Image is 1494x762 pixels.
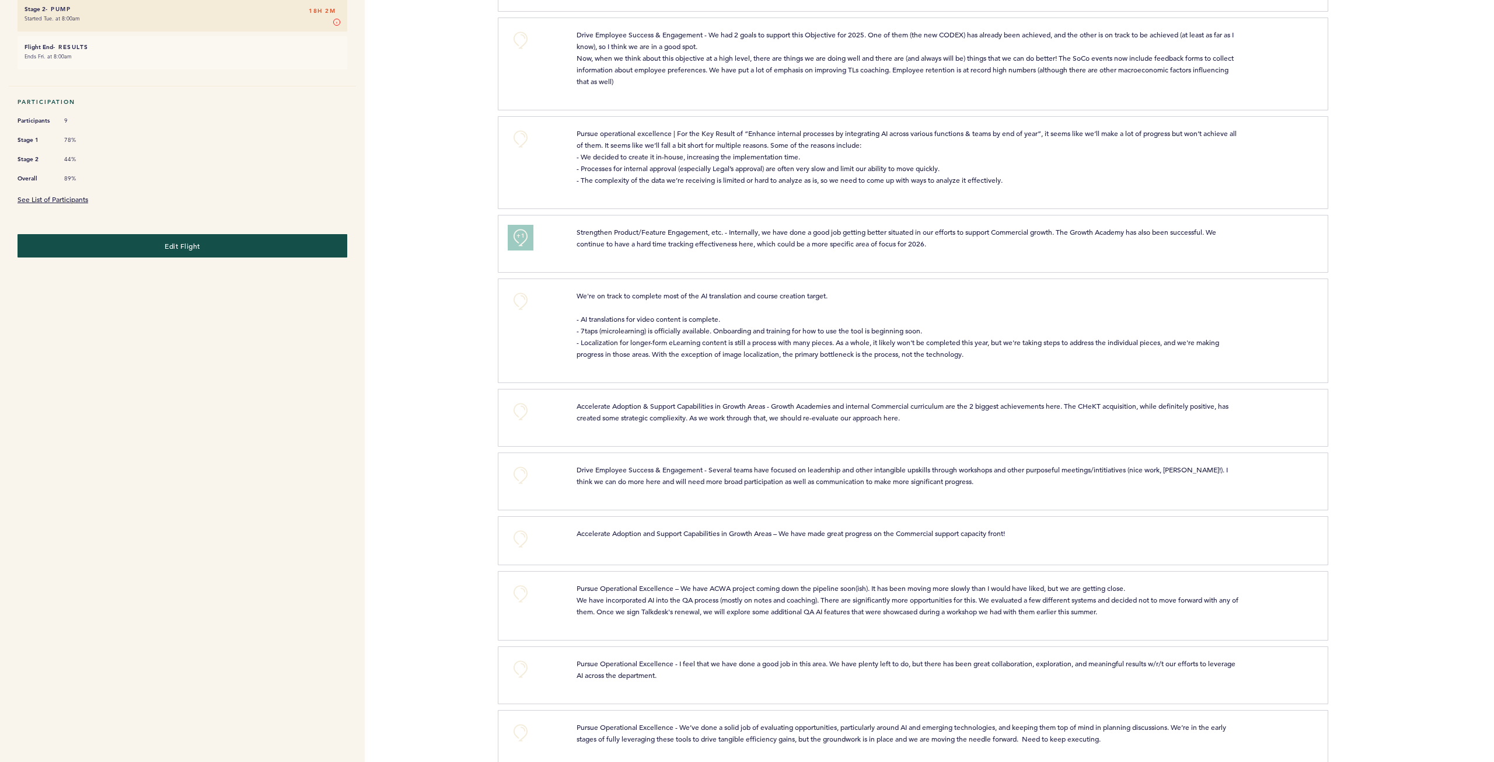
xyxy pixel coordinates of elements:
span: Stage 2 [18,154,53,165]
h5: Participation [18,98,347,106]
span: 18H 2M [309,5,336,17]
button: +1 [509,226,532,249]
span: 44% [64,155,99,163]
span: 89% [64,175,99,183]
small: Stage 2 [25,5,46,13]
span: Pursue Operational Excellence – We have ACWA project coming down the pipeline soon(ish). It has b... [577,583,1240,616]
time: Ends Fri. at 8:00am [25,53,72,60]
span: Pursue Operational Excellence - We’ve done a solid job of evaluating opportunities, particularly ... [577,722,1228,743]
span: Edit Flight [165,241,200,250]
span: Overall [18,173,53,185]
h6: - Results [25,43,340,51]
span: Drive Employee Success & Engagement - We had 2 goals to support this Objective for 2025. One of t... [577,30,1235,86]
button: Edit Flight [18,234,347,258]
h6: - Pump [25,5,340,13]
span: Pursue Operational Excellence - I feel that we have done a good job in this area. We have plenty ... [577,659,1237,680]
span: Accelerate Adoption and Support Capabilities in Growth Areas – We have made great progress on the... [577,528,1005,538]
time: Started Tue. at 8:00am [25,15,80,22]
small: Flight End [25,43,53,51]
span: Strengthen Product/Feature Engagement, etc. - Internally, we have done a good job getting better ... [577,227,1218,248]
span: +1 [516,230,525,242]
span: Drive Employee Success & Engagement - Several teams have focused on leadership and other intangib... [577,465,1230,486]
span: We're on track to complete most of the AI translation and course creation target. - AI translatio... [577,291,1221,359]
span: Pursue operational excellence | For the Key Result of “Enhance internal processes by integrating ... [577,128,1238,185]
a: See List of Participants [18,194,88,204]
span: Stage 1 [18,134,53,146]
span: Accelerate Adoption & Support Capabilities in Growth Areas - Growth Academies and internal Commer... [577,401,1230,422]
span: 9 [64,117,99,125]
span: 78% [64,136,99,144]
span: Participants [18,115,53,127]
